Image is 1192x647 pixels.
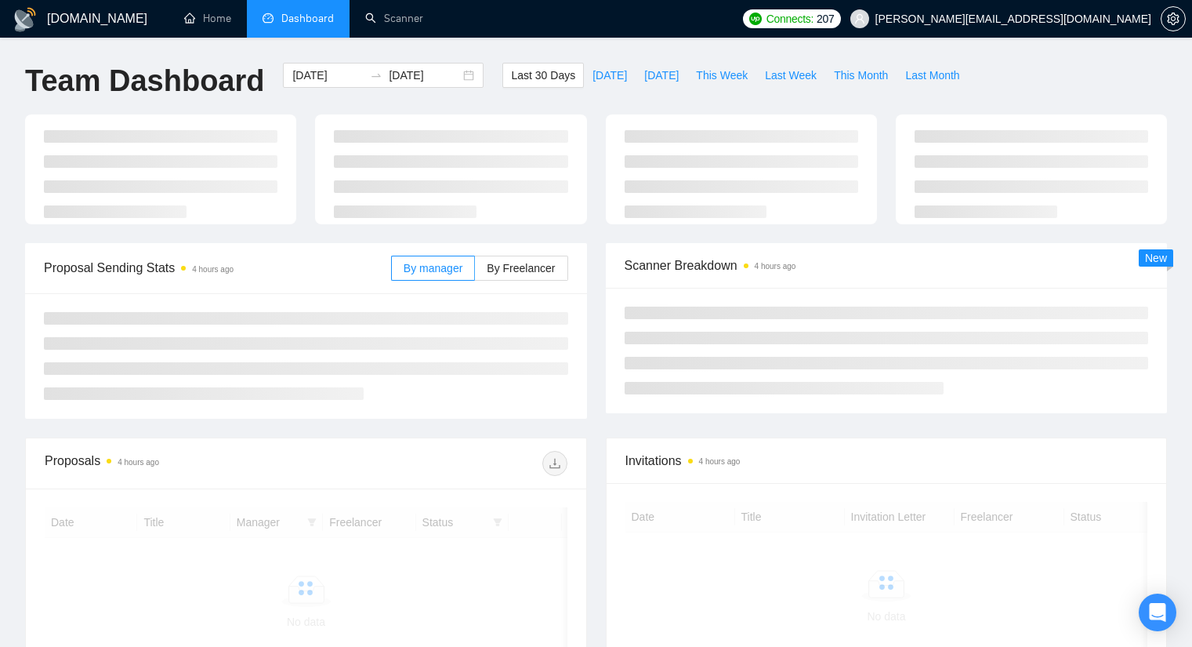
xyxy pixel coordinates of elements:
[292,67,364,84] input: Start date
[487,262,555,274] span: By Freelancer
[511,67,575,84] span: Last 30 Days
[696,67,748,84] span: This Week
[765,67,817,84] span: Last Week
[825,63,897,88] button: This Month
[118,458,159,467] time: 4 hours ago
[592,67,627,84] span: [DATE]
[699,457,741,466] time: 4 hours ago
[184,12,231,25] a: homeHome
[13,7,38,32] img: logo
[1161,6,1186,31] button: setting
[192,265,234,274] time: 4 hours ago
[404,262,462,274] span: By manager
[263,13,274,24] span: dashboard
[584,63,636,88] button: [DATE]
[905,67,959,84] span: Last Month
[755,262,796,271] time: 4 hours ago
[1161,13,1185,25] span: setting
[25,63,264,100] h1: Team Dashboard
[636,63,687,88] button: [DATE]
[370,69,382,82] span: to
[854,13,865,24] span: user
[766,10,813,27] span: Connects:
[687,63,756,88] button: This Week
[644,67,679,84] span: [DATE]
[756,63,825,88] button: Last Week
[817,10,834,27] span: 207
[1139,594,1176,631] div: Open Intercom Messenger
[44,258,391,278] span: Proposal Sending Stats
[1145,252,1167,264] span: New
[502,63,584,88] button: Last 30 Days
[749,13,762,25] img: upwork-logo.png
[389,67,460,84] input: End date
[370,69,382,82] span: swap-right
[45,451,306,476] div: Proposals
[897,63,968,88] button: Last Month
[1161,13,1186,25] a: setting
[834,67,888,84] span: This Month
[365,12,423,25] a: searchScanner
[281,12,334,25] span: Dashboard
[625,256,1149,275] span: Scanner Breakdown
[625,451,1148,471] span: Invitations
